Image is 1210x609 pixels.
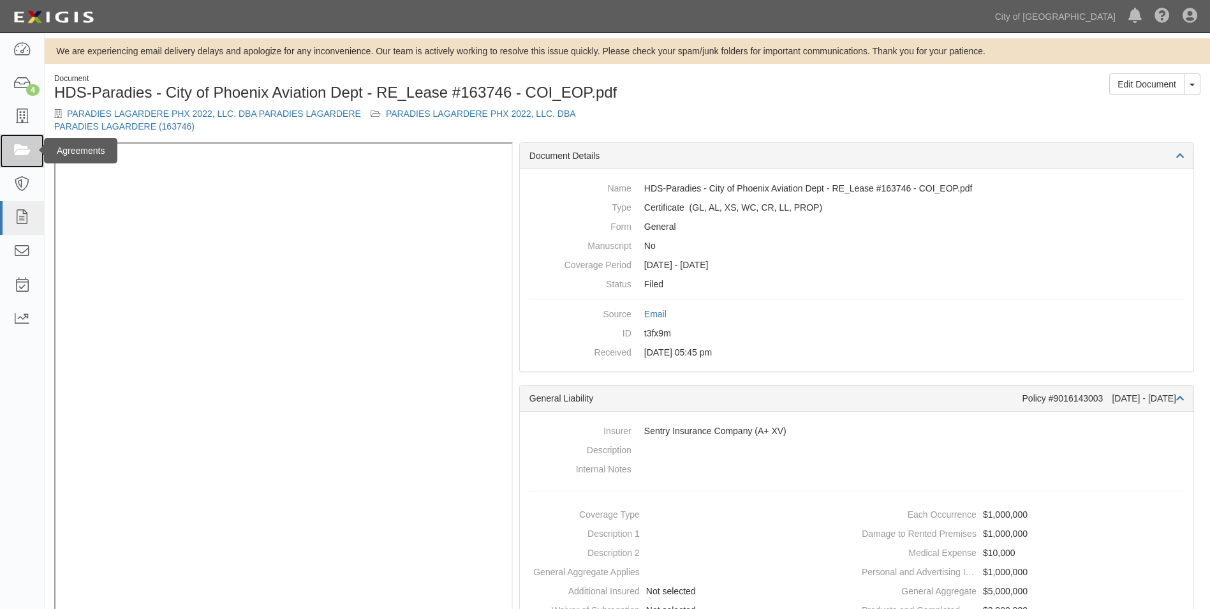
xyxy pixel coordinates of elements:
dt: Type [529,198,631,214]
dt: Manuscript [529,236,631,252]
dd: Sentry Insurance Company (A+ XV) [529,421,1184,440]
dt: Status [529,274,631,290]
div: 4 [26,84,40,96]
h1: HDS-Paradies - City of Phoenix Aviation Dept - RE_Lease #163746 - COI_EOP.pdf [54,84,618,101]
dt: Personal and Advertising Injury [862,562,977,578]
a: PARADIES LAGARDERE PHX 2022, LLC. DBA PARADIES LAGARDERE (163746) [54,109,575,132]
i: Help Center - Complianz [1155,9,1170,24]
dd: $1,000,000 [862,505,1188,524]
div: Policy #9016143003 [DATE] - [DATE] [1022,392,1184,405]
div: Agreements [44,138,117,163]
a: City of [GEOGRAPHIC_DATA] [989,4,1122,29]
dt: Coverage Type [525,505,640,521]
dt: Each Occurrence [862,505,977,521]
dd: t3fx9m [529,324,1184,343]
dd: [DATE] 05:45 pm [529,343,1184,362]
dt: Additional Insured [525,582,640,598]
dt: Received [529,343,631,359]
dt: Description 2 [525,543,640,559]
dt: Name [529,179,631,195]
dt: Coverage Period [529,255,631,271]
dt: ID [529,324,631,340]
dt: General Aggregate [862,582,977,598]
dd: $1,000,000 [862,562,1188,582]
img: logo-5460c22ac91f19d4615b14bd174203de0afe785f0fc80cf4dbbc73dc1793850b.png [10,6,98,29]
dd: No [529,236,1184,255]
dt: Form [529,217,631,233]
dt: Insurer [529,421,631,437]
a: Edit Document [1109,73,1184,95]
dd: [DATE] - [DATE] [529,255,1184,274]
div: We are experiencing email delivery delays and apologize for any inconvenience. Our team is active... [45,45,1210,57]
div: Document [54,73,618,84]
dd: Filed [529,274,1184,294]
dd: General [529,217,1184,236]
a: Email [644,309,667,319]
dt: Source [529,304,631,320]
dd: General Liability Auto Liability Excess/Umbrella Liability Workers Compensation/Employers Liabili... [529,198,1184,217]
div: General Liability [529,392,1022,405]
dt: Damage to Rented Premises [862,524,977,540]
dd: HDS-Paradies - City of Phoenix Aviation Dept - RE_Lease #163746 - COI_EOP.pdf [529,179,1184,198]
dt: Description [529,440,631,456]
dd: $10,000 [862,543,1188,562]
dd: Not selected [525,582,852,601]
dt: Internal Notes [529,460,631,476]
dt: General Aggregate Applies [525,562,640,578]
dd: $5,000,000 [862,582,1188,601]
dt: Medical Expense [862,543,977,559]
dd: $1,000,000 [862,524,1188,543]
div: Document Details [520,143,1193,169]
a: PARADIES LAGARDERE PHX 2022, LLC. DBA PARADIES LAGARDERE [67,109,361,119]
dt: Description 1 [525,524,640,540]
